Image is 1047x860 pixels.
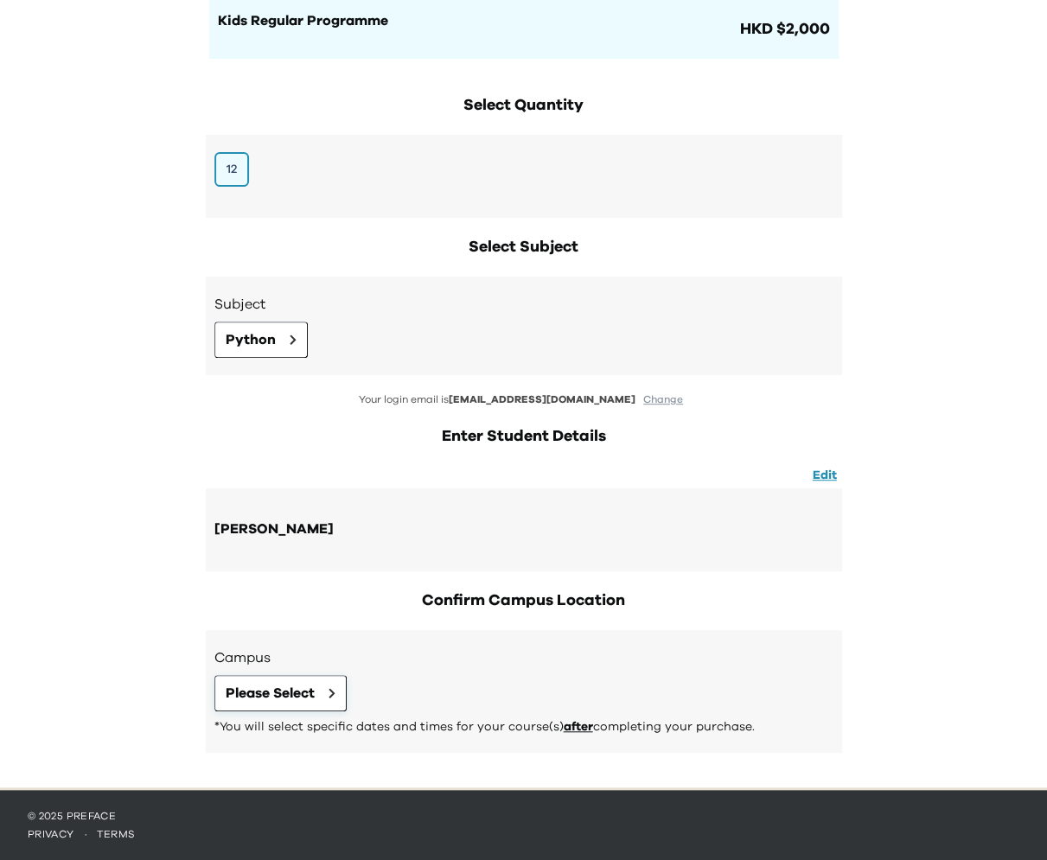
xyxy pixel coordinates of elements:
button: Please Select [214,675,347,711]
a: privacy [28,829,74,839]
button: Python [214,322,308,358]
span: after [564,721,593,733]
span: [EMAIL_ADDRESS][DOMAIN_NAME] [449,394,635,405]
span: HKD $2,000 [737,17,830,41]
h2: Select Subject [206,235,842,259]
h2: Confirm Campus Location [206,589,842,613]
p: Your login email is [206,392,842,407]
span: Python [226,329,276,350]
h1: Kids Regular Programme [218,10,737,31]
a: terms [97,829,136,839]
button: Edit [808,466,842,485]
span: · [74,829,97,839]
button: 12 [214,152,249,187]
div: [PERSON_NAME] [214,519,334,541]
h3: Subject [214,294,833,315]
h3: Campus [214,647,833,668]
h2: Enter Student Details [206,424,842,449]
p: © 2025 Preface [28,809,1019,823]
button: Change [638,392,688,407]
h2: Select Quantity [206,93,842,118]
p: *You will select specific dates and times for your course(s) completing your purchase. [214,718,833,736]
span: Please Select [226,683,315,704]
